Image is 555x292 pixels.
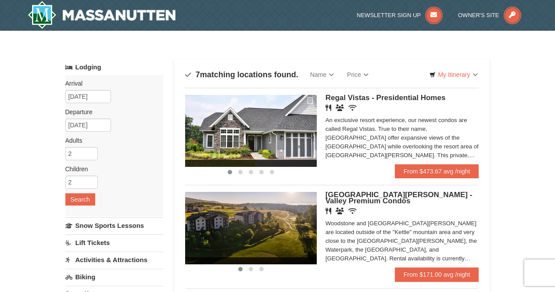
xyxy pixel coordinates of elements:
[65,136,157,145] label: Adults
[65,234,163,251] a: Lift Tickets
[458,12,521,18] a: Owner's Site
[65,252,163,268] a: Activities & Attractions
[326,105,331,111] i: Restaurant
[326,94,446,102] span: Regal Vistas - Presidential Homes
[357,12,443,18] a: Newsletter Sign Up
[326,208,331,214] i: Restaurant
[28,1,176,29] a: Massanutten Resort
[304,66,340,83] a: Name
[336,105,344,111] i: Banquet Facilities
[65,193,95,205] button: Search
[65,108,157,116] label: Departure
[395,164,479,178] a: From $473.67 avg /night
[340,66,375,83] a: Price
[28,1,176,29] img: Massanutten Resort Logo
[357,12,421,18] span: Newsletter Sign Up
[395,267,479,281] a: From $171.00 avg /night
[326,219,479,263] div: Woodstone and [GEOGRAPHIC_DATA][PERSON_NAME] are located outside of the "Kettle" mountain area an...
[65,165,157,173] label: Children
[326,116,479,160] div: An exclusive resort experience, our newest condos are called Regal Vistas. True to their name, [G...
[65,79,157,88] label: Arrival
[65,269,163,285] a: Biking
[336,208,344,214] i: Banquet Facilities
[458,12,499,18] span: Owner's Site
[348,105,357,111] i: Wireless Internet (free)
[424,68,483,81] a: My Itinerary
[65,217,163,234] a: Snow Sports Lessons
[326,191,473,205] span: [GEOGRAPHIC_DATA][PERSON_NAME] - Valley Premium Condos
[65,59,163,75] a: Lodging
[348,208,357,214] i: Wireless Internet (free)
